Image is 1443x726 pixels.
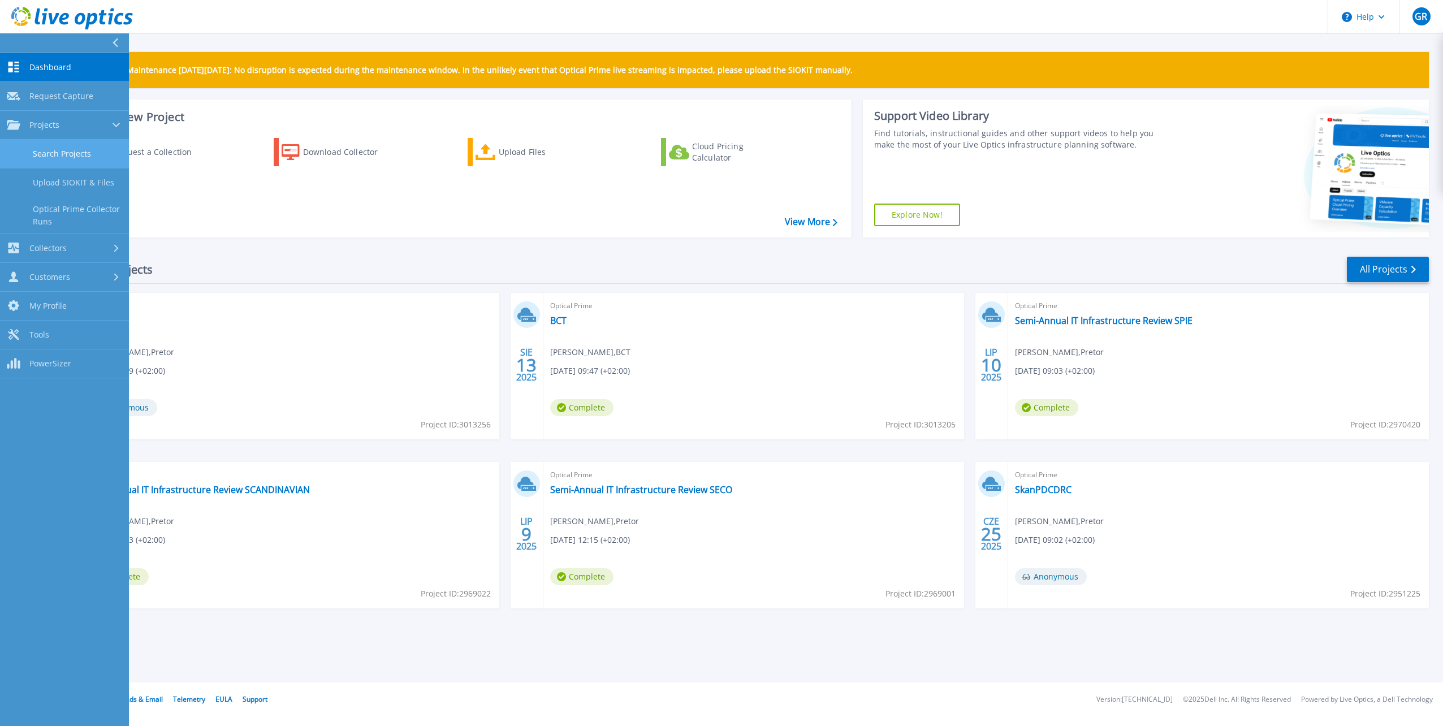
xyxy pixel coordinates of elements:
a: Cloud Pricing Calculator [661,138,787,166]
span: 9 [521,529,532,539]
span: Complete [550,568,614,585]
span: Optical Prime [85,469,492,481]
span: [DATE] 09:02 (+02:00) [1015,534,1095,546]
div: Support Video Library [874,109,1167,123]
div: CZE 2025 [980,513,1002,555]
span: [PERSON_NAME] , BCT [550,346,630,358]
span: 10 [981,360,1001,370]
li: Powered by Live Optics, a Dell Technology [1301,696,1433,703]
span: Customers [29,272,70,282]
div: Find tutorials, instructional guides and other support videos to help you make the most of your L... [874,128,1167,150]
span: GR [1415,12,1427,21]
span: Optical Prime [85,300,492,312]
a: Telemetry [173,694,205,704]
span: Optical Prime [1015,300,1422,312]
a: SkanPDCDRC [1015,484,1072,495]
span: [PERSON_NAME] , Pretor [1015,346,1104,358]
a: Download Collector [274,138,400,166]
h3: Start a New Project [80,111,837,123]
span: Optical Prime [550,300,957,312]
div: Upload Files [499,141,589,163]
span: Collectors [29,243,67,253]
span: Project ID: 3013256 [421,418,491,431]
span: Project ID: 3013205 [885,418,956,431]
span: [PERSON_NAME] , Pretor [85,346,174,358]
a: Request a Collection [80,138,206,166]
div: LIP 2025 [980,344,1002,386]
span: Anonymous [1015,568,1087,585]
span: Project ID: 2969022 [421,587,491,600]
a: Semi-Annual IT Infrastructure Review SECO [550,484,732,495]
span: 13 [516,360,537,370]
span: Project ID: 2969001 [885,587,956,600]
span: Request Capture [29,91,93,101]
a: Upload Files [468,138,594,166]
a: BCT [550,315,567,326]
span: [DATE] 12:15 (+02:00) [550,534,630,546]
span: Tools [29,330,49,340]
span: Dashboard [29,62,71,72]
a: Explore Now! [874,204,960,226]
span: [PERSON_NAME] , Pretor [85,515,174,528]
li: © 2025 Dell Inc. All Rights Reserved [1183,696,1291,703]
span: [PERSON_NAME] , Pretor [1015,515,1104,528]
span: 25 [981,529,1001,539]
span: My Profile [29,301,67,311]
a: Semi-Annual IT Infrastructure Review SCANDINAVIAN [85,484,310,495]
span: [DATE] 09:03 (+02:00) [1015,365,1095,377]
a: EULA [215,694,232,704]
span: Projects [29,120,59,130]
div: Cloud Pricing Calculator [692,141,783,163]
a: Ads & Email [125,694,163,704]
a: Semi-Annual IT Infrastructure Review SPIE [1015,315,1193,326]
span: [DATE] 09:47 (+02:00) [550,365,630,377]
a: Support [243,694,267,704]
span: PowerSizer [29,358,71,369]
span: Project ID: 2951225 [1350,587,1420,600]
div: LIP 2025 [516,513,537,555]
span: Complete [1015,399,1078,416]
p: Scheduled Maintenance [DATE][DATE]: No disruption is expected during the maintenance window. In t... [84,66,853,75]
a: View More [785,217,837,227]
div: SIE 2025 [516,344,537,386]
a: All Projects [1347,257,1429,282]
div: Download Collector [303,141,394,163]
span: Project ID: 2970420 [1350,418,1420,431]
span: [PERSON_NAME] , Pretor [550,515,639,528]
div: Request a Collection [113,141,203,163]
span: Complete [550,399,614,416]
span: Optical Prime [550,469,957,481]
span: Optical Prime [1015,469,1422,481]
li: Version: [TECHNICAL_ID] [1096,696,1173,703]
